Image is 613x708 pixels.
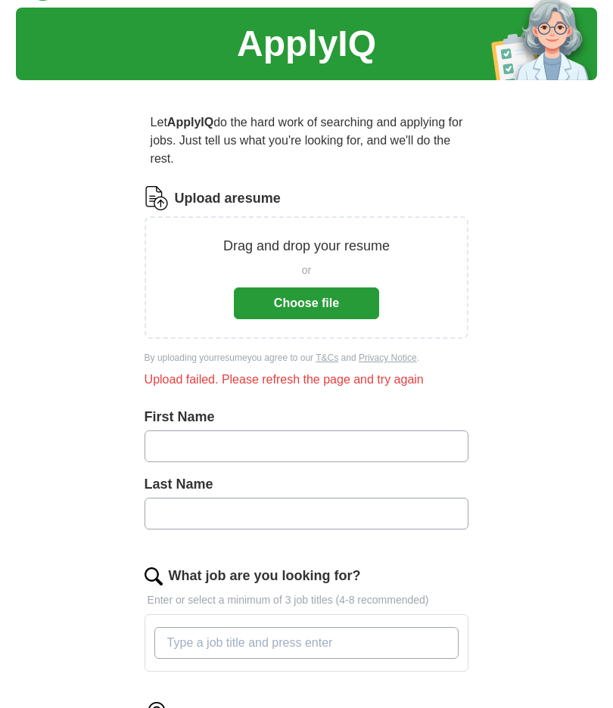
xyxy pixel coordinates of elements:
[223,236,390,256] p: Drag and drop your resume
[302,262,311,278] span: or
[145,592,469,608] p: Enter or select a minimum of 3 job titles (4-8 recommended)
[167,116,213,129] strong: ApplyIQ
[145,567,163,585] img: search.png
[359,352,417,363] a: Privacy Notice
[145,351,469,365] div: By uploading your resume you agree to our and .
[145,186,169,210] img: CV Icon
[145,407,469,427] label: First Name
[154,627,459,659] input: Type a job title and press enter
[234,287,379,319] button: Choose file
[316,352,338,363] a: T&Cs
[237,17,376,71] h1: ApplyIQ
[169,566,361,586] label: What job are you looking for?
[145,107,469,174] p: Let do the hard work of searching and applying for jobs. Just tell us what you're looking for, an...
[145,474,469,495] label: Last Name
[175,188,281,209] label: Upload a resume
[145,371,469,389] div: Upload failed. Please refresh the page and try again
